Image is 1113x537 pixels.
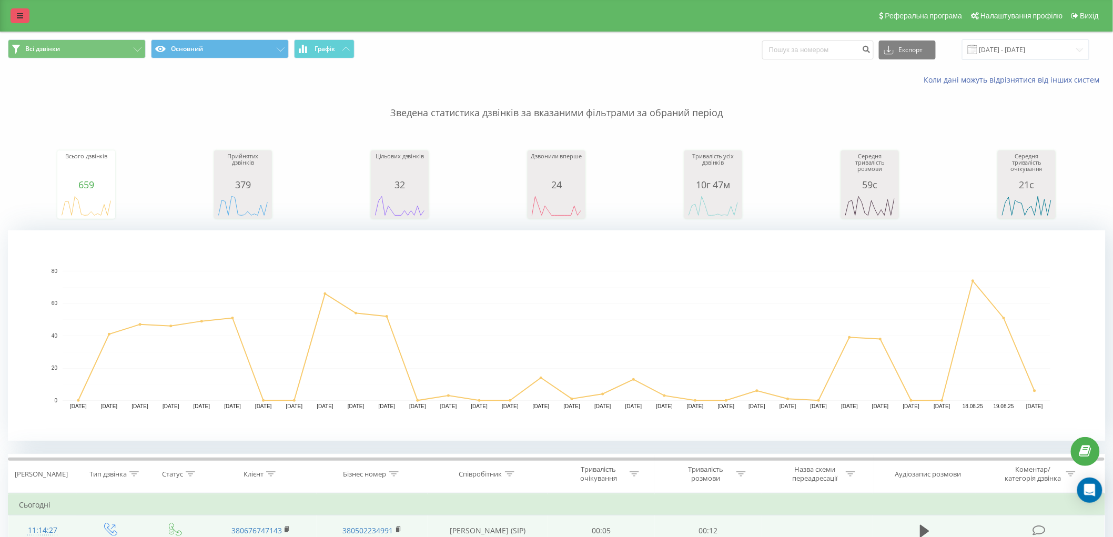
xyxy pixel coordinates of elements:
svg: A chart. [8,230,1106,441]
text: 20 [52,366,58,371]
text: [DATE] [348,404,365,410]
text: [DATE] [841,404,858,410]
text: [DATE] [194,404,210,410]
text: [DATE] [255,404,272,410]
text: [DATE] [656,404,673,410]
text: 18.08.25 [963,404,983,410]
text: [DATE] [533,404,550,410]
text: [DATE] [718,404,735,410]
div: Цільових дзвінків [373,153,426,179]
div: Співробітник [459,470,502,479]
div: Середня тривалість розмови [844,153,896,179]
a: 380676747143 [231,525,282,535]
svg: A chart. [530,190,583,221]
span: Налаштування профілю [980,12,1063,20]
svg: A chart. [844,190,896,221]
span: Вихід [1080,12,1099,20]
text: [DATE] [379,404,396,410]
div: Коментар/категорія дзвінка [1002,465,1064,483]
a: Коли дані можуть відрізнятися вiд інших систем [924,75,1105,85]
div: Тривалість розмови [677,465,734,483]
div: Аудіозапис розмови [895,470,962,479]
button: Графік [294,39,355,58]
svg: A chart. [60,190,113,221]
div: Тип дзвінка [89,470,127,479]
div: Всього дзвінків [60,153,113,179]
text: [DATE] [903,404,920,410]
span: Реферальна програма [885,12,963,20]
div: Статус [162,470,183,479]
div: Середня тривалість очікування [1000,153,1053,179]
text: [DATE] [872,404,889,410]
button: Всі дзвінки [8,39,146,58]
div: Дзвонили вперше [530,153,583,179]
text: [DATE] [934,404,950,410]
text: [DATE] [409,404,426,410]
text: [DATE] [749,404,766,410]
text: [DATE] [101,404,118,410]
text: [DATE] [163,404,179,410]
text: [DATE] [625,404,642,410]
text: [DATE] [687,404,704,410]
text: [DATE] [70,404,87,410]
text: [DATE] [502,404,519,410]
span: Графік [315,45,335,53]
text: 80 [52,268,58,274]
text: 60 [52,301,58,307]
text: [DATE] [564,404,581,410]
div: 21с [1000,179,1053,190]
text: 40 [52,333,58,339]
a: 380502234991 [343,525,393,535]
text: [DATE] [317,404,333,410]
text: 19.08.25 [994,404,1014,410]
div: Назва схеми переадресації [787,465,843,483]
div: 379 [217,179,269,190]
div: 659 [60,179,113,190]
button: Експорт [879,40,936,59]
div: 24 [530,179,583,190]
text: [DATE] [286,404,303,410]
p: Зведена статистика дзвінків за вказаними фільтрами за обраний період [8,85,1105,120]
input: Пошук за номером [762,40,874,59]
text: [DATE] [224,404,241,410]
span: Всі дзвінки [25,45,60,53]
td: Сьогодні [8,494,1105,515]
text: 0 [54,398,57,403]
div: 32 [373,179,426,190]
button: Основний [151,39,289,58]
div: [PERSON_NAME] [15,470,68,479]
div: 10г 47м [687,179,740,190]
div: Бізнес номер [343,470,387,479]
div: Прийнятих дзвінків [217,153,269,179]
text: [DATE] [811,404,827,410]
svg: A chart. [1000,190,1053,221]
svg: A chart. [687,190,740,221]
div: Open Intercom Messenger [1077,478,1102,503]
div: 59с [844,179,896,190]
div: Клієнт [244,470,264,479]
text: [DATE] [440,404,457,410]
div: Тривалість усіх дзвінків [687,153,740,179]
text: [DATE] [471,404,488,410]
svg: A chart. [373,190,426,221]
svg: A chart. [217,190,269,221]
text: [DATE] [594,404,611,410]
text: [DATE] [780,404,796,410]
text: [DATE] [131,404,148,410]
text: [DATE] [1026,404,1043,410]
div: Тривалість очікування [571,465,627,483]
